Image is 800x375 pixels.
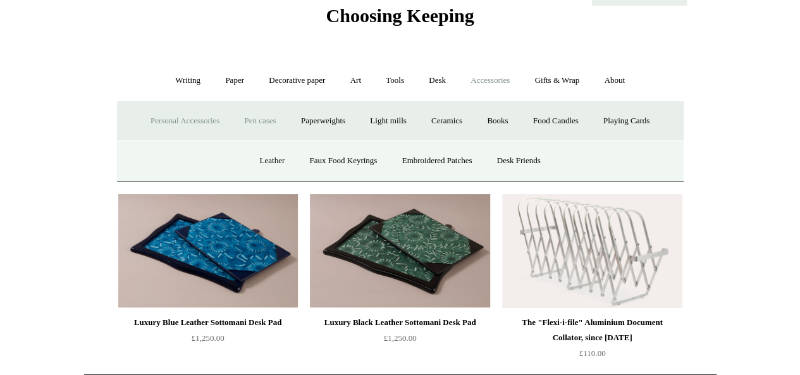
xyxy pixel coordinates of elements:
a: Pen cases [233,104,287,138]
a: Accessories [459,64,521,97]
div: Luxury Blue Leather Sottomani Desk Pad [121,315,295,330]
img: Luxury Black Leather Sottomani Desk Pad [310,194,489,308]
a: Luxury Black Leather Sottomani Desk Pad Luxury Black Leather Sottomani Desk Pad [310,194,489,308]
a: Food Candles [522,104,590,138]
a: About [593,64,636,97]
a: The "Flexi-i-file" Aluminium Document Collator, since 1941 The "Flexi-i-file" Aluminium Document ... [502,194,682,308]
a: Leather [248,144,296,178]
span: Choosing Keeping [326,5,474,26]
span: £110.00 [579,348,606,358]
a: Faux Food Keyrings [298,144,388,178]
a: Personal Accessories [139,104,231,138]
span: £1,250.00 [192,333,225,343]
a: Desk [417,64,457,97]
span: £1,250.00 [384,333,417,343]
a: The "Flexi-i-file" Aluminium Document Collator, since [DATE] £110.00 [502,315,682,367]
a: Luxury Blue Leather Sottomani Desk Pad Luxury Blue Leather Sottomani Desk Pad [118,194,298,308]
a: Art [339,64,372,97]
a: Embroidered Patches [391,144,484,178]
a: Paper [214,64,255,97]
a: Light mills [359,104,417,138]
div: Luxury Black Leather Sottomani Desk Pad [313,315,486,330]
a: Luxury Black Leather Sottomani Desk Pad £1,250.00 [310,315,489,367]
div: The "Flexi-i-file" Aluminium Document Collator, since [DATE] [505,315,679,345]
a: Paperweights [290,104,357,138]
a: Tools [374,64,415,97]
a: Decorative paper [257,64,336,97]
img: Luxury Blue Leather Sottomani Desk Pad [118,194,298,308]
a: Playing Cards [592,104,661,138]
a: Books [476,104,519,138]
a: Ceramics [420,104,474,138]
a: Luxury Blue Leather Sottomani Desk Pad £1,250.00 [118,315,298,367]
a: Choosing Keeping [326,15,474,24]
a: Gifts & Wrap [523,64,591,97]
a: Writing [164,64,212,97]
a: Desk Friends [486,144,552,178]
img: The "Flexi-i-file" Aluminium Document Collator, since 1941 [502,194,682,308]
